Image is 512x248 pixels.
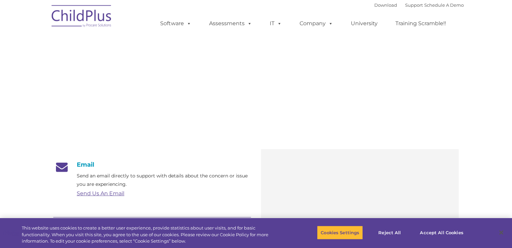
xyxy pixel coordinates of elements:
p: Send an email directly to support with details about the concern or issue you are experiencing. [77,172,251,189]
a: Training Scramble!! [389,17,453,30]
button: Cookies Settings [317,225,363,240]
a: Software [153,17,198,30]
a: Support [405,2,423,8]
button: Accept All Cookies [416,225,467,240]
h4: Email [53,161,251,168]
button: Close [494,225,509,240]
a: Company [293,17,340,30]
a: Download [374,2,397,8]
a: Schedule A Demo [424,2,464,8]
img: ChildPlus by Procare Solutions [48,0,115,34]
a: Send Us An Email [77,190,124,197]
div: This website uses cookies to create a better user experience, provide statistics about user visit... [22,225,281,245]
font: | [374,2,464,8]
a: IT [263,17,289,30]
a: University [344,17,384,30]
button: Reject All [369,225,410,240]
a: Assessments [202,17,259,30]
